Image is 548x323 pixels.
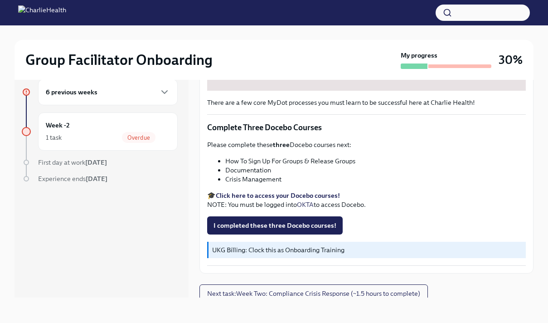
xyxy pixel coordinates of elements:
[225,157,526,166] li: How To Sign Up For Groups & Release Groups
[207,122,526,133] p: Complete Three Docebo Courses
[46,120,70,130] h6: Week -2
[18,5,66,20] img: CharlieHealth
[212,245,522,254] p: UKG Billing: Clock this as Onboarding Training
[499,52,523,68] h3: 30%
[207,216,343,235] button: I completed these three Docebo courses!
[25,51,213,69] h2: Group Facilitator Onboarding
[207,289,420,298] span: Next task : Week Two: Compliance Crisis Response (~1.5 hours to complete)
[86,175,107,183] strong: [DATE]
[207,140,526,149] p: Please complete these Docebo courses next:
[225,166,526,175] li: Documentation
[225,175,526,184] li: Crisis Management
[207,191,526,209] p: 🎓 NOTE: You must be logged into to access Docebo.
[38,158,107,166] span: First day at work
[46,87,97,97] h6: 6 previous weeks
[46,133,62,142] div: 1 task
[38,79,178,105] div: 6 previous weeks
[273,141,290,149] strong: three
[207,98,526,107] p: There are a few core MyDot processes you must learn to be successful here at Charlie Health!
[213,221,336,230] span: I completed these three Docebo courses!
[297,201,314,209] a: OKTA
[85,158,107,166] strong: [DATE]
[22,158,178,167] a: First day at work[DATE]
[38,175,107,183] span: Experience ends
[216,191,340,200] a: Click here to access your Docebo courses!
[122,134,155,141] span: Overdue
[22,113,178,151] a: Week -21 taskOverdue
[401,51,437,60] strong: My progress
[199,284,428,303] button: Next task:Week Two: Compliance Crisis Response (~1.5 hours to complete)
